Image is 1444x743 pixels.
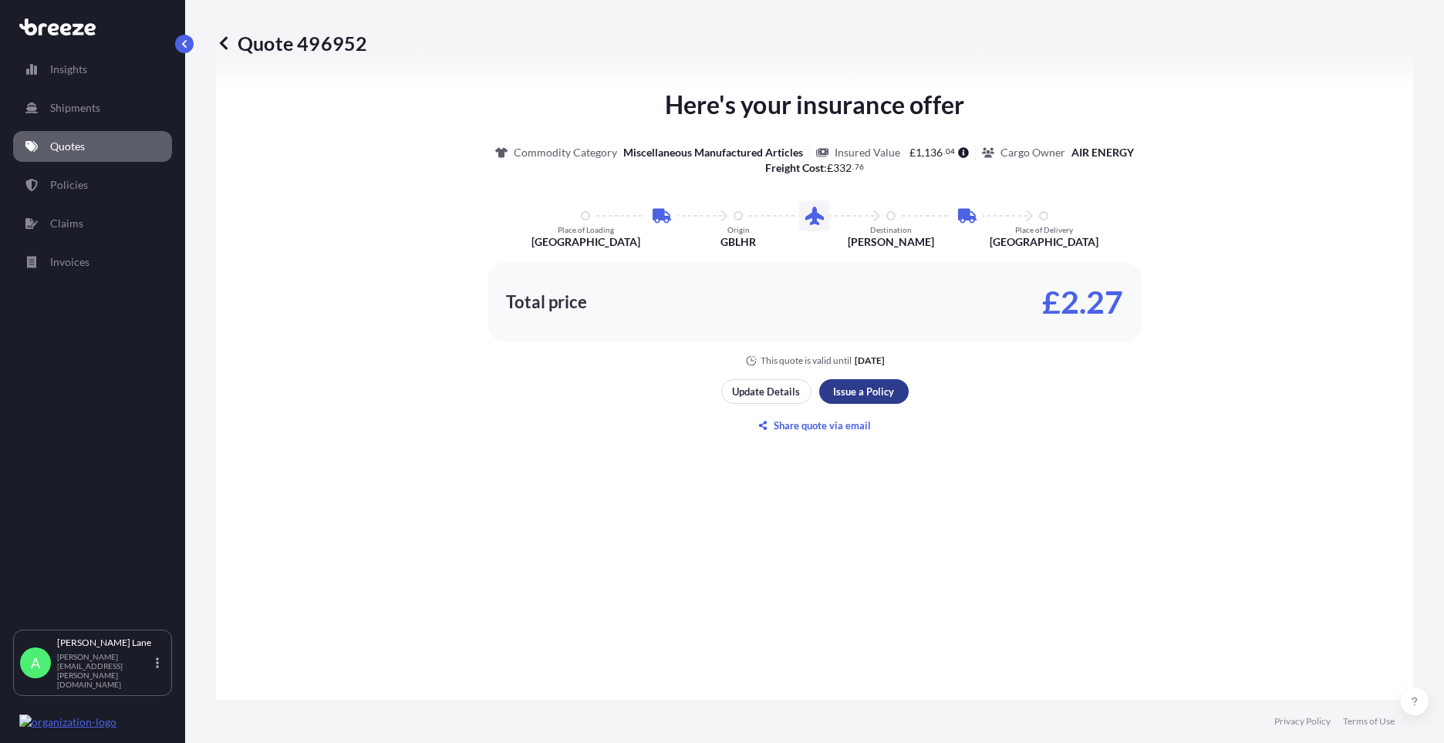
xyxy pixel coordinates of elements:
[665,86,964,123] p: Here's your insurance offer
[623,145,803,160] p: Miscellaneous Manufactured Articles
[765,161,824,174] b: Freight Cost
[1000,145,1065,160] p: Cargo Owner
[514,145,617,160] p: Commodity Category
[50,254,89,270] p: Invoices
[1042,290,1123,314] p: £2.27
[1071,145,1134,160] p: AIR ENERGY
[827,163,833,173] span: £
[13,54,172,85] a: Insights
[13,170,172,200] a: Policies
[50,139,85,154] p: Quotes
[727,225,750,234] p: Origin
[924,147,943,158] span: 136
[765,160,864,176] p: :
[761,355,852,367] p: This quote is valid until
[31,655,40,671] span: A
[50,100,100,116] p: Shipments
[1015,225,1073,234] p: Place of Delivery
[13,208,172,239] a: Claims
[1274,715,1331,728] a: Privacy Policy
[19,714,116,730] img: organization-logo
[852,164,854,170] span: .
[833,163,852,173] span: 332
[922,147,924,158] span: ,
[50,62,87,77] p: Insights
[50,177,88,193] p: Policies
[946,149,955,154] span: 04
[13,131,172,162] a: Quotes
[855,355,885,367] p: [DATE]
[57,637,153,649] p: [PERSON_NAME] Lane
[833,384,894,399] p: Issue a Policy
[50,216,83,231] p: Claims
[216,31,367,55] p: Quote 496952
[916,147,922,158] span: 1
[13,247,172,277] a: Invoices
[819,379,909,404] button: Issue a Policy
[721,379,811,404] button: Update Details
[774,418,871,433] p: Share quote via email
[506,294,587,310] p: Total price
[721,413,909,438] button: Share quote via email
[848,234,934,250] p: [PERSON_NAME]
[558,225,614,234] p: Place of Loading
[57,652,153,689] p: [PERSON_NAME][EMAIL_ADDRESS][PERSON_NAME][DOMAIN_NAME]
[1343,715,1395,728] a: Terms of Use
[855,164,864,170] span: 76
[732,384,800,399] p: Update Details
[943,149,945,154] span: .
[870,225,912,234] p: Destination
[720,234,756,250] p: GBLHR
[835,145,900,160] p: Insured Value
[990,234,1098,250] p: [GEOGRAPHIC_DATA]
[13,92,172,123] a: Shipments
[531,234,640,250] p: [GEOGRAPHIC_DATA]
[909,147,916,158] span: £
